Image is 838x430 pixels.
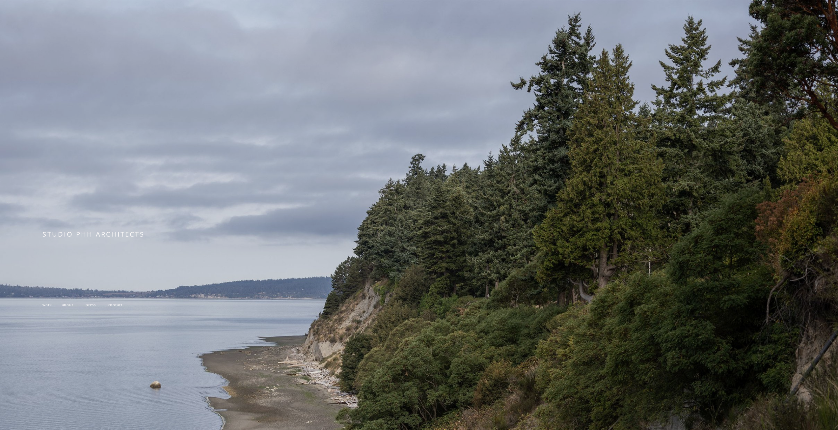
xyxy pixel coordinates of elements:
span: STUDIO PHH ARCHITECTS [42,230,145,239]
a: work [42,302,52,307]
a: contact [108,302,122,307]
a: about [62,302,73,307]
a: press [86,302,96,307]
